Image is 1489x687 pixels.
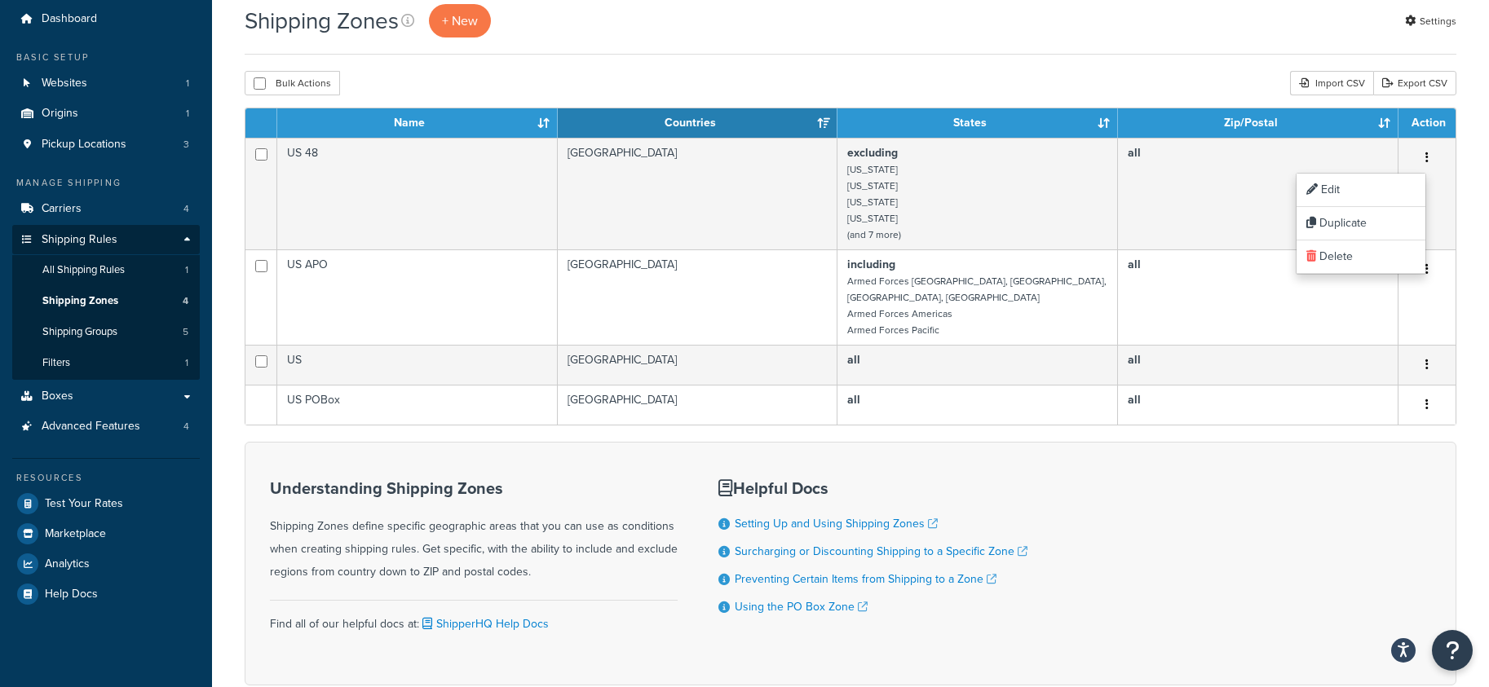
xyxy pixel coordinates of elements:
a: Settings [1405,10,1456,33]
span: Shipping Zones [42,294,118,308]
span: Help Docs [45,588,98,601]
a: Setting Up and Using Shipping Zones [735,515,938,532]
li: Pickup Locations [12,130,200,160]
h1: Shipping Zones [245,5,399,37]
small: Armed Forces [GEOGRAPHIC_DATA], [GEOGRAPHIC_DATA], [GEOGRAPHIC_DATA], [GEOGRAPHIC_DATA] [847,274,1107,305]
button: Open Resource Center [1432,630,1473,671]
li: Websites [12,68,200,99]
li: All Shipping Rules [12,255,200,285]
span: Shipping Rules [42,233,117,247]
h3: Understanding Shipping Zones [270,479,678,497]
a: All Shipping Rules 1 [12,255,200,285]
span: Boxes [42,390,73,403]
li: Shipping Zones [12,286,200,316]
small: (and 7 more) [847,227,901,242]
span: 1 [185,356,188,370]
span: Pickup Locations [42,138,126,152]
td: [GEOGRAPHIC_DATA] [558,345,838,385]
a: Shipping Zones 4 [12,286,200,316]
td: US APO [277,249,558,345]
span: Shipping Groups [42,325,117,339]
div: Resources [12,471,200,485]
span: + New [442,11,478,30]
a: Shipping Rules [12,225,200,255]
span: All Shipping Rules [42,263,125,277]
span: Filters [42,356,70,370]
a: Boxes [12,381,200,412]
a: Help Docs [12,579,200,609]
a: Pickup Locations 3 [12,130,200,160]
small: Armed Forces Americas [847,306,952,321]
td: US POBox [277,385,558,425]
b: including [847,256,895,273]
span: Websites [42,77,87,90]
li: Shipping Groups [12,317,200,347]
div: Basic Setup [12,51,200,64]
span: 4 [183,294,188,308]
small: [US_STATE] [847,211,898,226]
th: Countries: activate to sort column ascending [558,108,838,138]
b: all [1128,256,1141,273]
a: Export CSV [1373,71,1456,95]
div: Shipping Zones define specific geographic areas that you can use as conditions when creating ship... [270,479,678,584]
span: 1 [185,263,188,277]
li: Advanced Features [12,412,200,442]
td: US 48 [277,138,558,249]
th: Name: activate to sort column ascending [277,108,558,138]
span: Test Your Rates [45,497,123,511]
td: [GEOGRAPHIC_DATA] [558,385,838,425]
b: all [1128,391,1141,408]
span: 1 [186,77,189,90]
span: Carriers [42,202,82,216]
li: Filters [12,348,200,378]
li: Origins [12,99,200,129]
th: States: activate to sort column ascending [837,108,1118,138]
th: Zip/Postal: activate to sort column ascending [1118,108,1398,138]
a: Dashboard [12,4,200,34]
div: Import CSV [1290,71,1373,95]
td: [GEOGRAPHIC_DATA] [558,138,838,249]
h3: Helpful Docs [718,479,1027,497]
a: Shipping Groups 5 [12,317,200,347]
a: Test Your Rates [12,489,200,518]
b: all [847,351,860,368]
div: Find all of our helpful docs at: [270,600,678,636]
div: Manage Shipping [12,176,200,190]
a: Filters 1 [12,348,200,378]
b: all [1128,144,1141,161]
small: [US_STATE] [847,162,898,177]
span: Analytics [45,557,90,571]
span: Origins [42,107,78,121]
small: Armed Forces Pacific [847,323,939,337]
span: 1 [186,107,189,121]
span: 4 [183,420,189,434]
li: Shipping Rules [12,225,200,380]
a: Analytics [12,549,200,579]
b: excluding [847,144,898,161]
span: 3 [183,138,189,152]
a: + New [429,4,491,37]
span: 5 [183,325,188,339]
a: Edit [1297,174,1425,207]
a: ShipperHQ Help Docs [419,615,549,632]
a: Duplicate [1297,207,1425,240]
span: Dashboard [42,12,97,26]
button: Bulk Actions [245,71,340,95]
a: Carriers 4 [12,194,200,224]
td: [GEOGRAPHIC_DATA] [558,249,838,345]
a: Marketplace [12,519,200,548]
th: Action [1398,108,1456,138]
b: all [847,391,860,408]
a: Origins 1 [12,99,200,129]
small: [US_STATE] [847,195,898,209]
span: Advanced Features [42,420,140,434]
span: 4 [183,202,189,216]
b: all [1128,351,1141,368]
span: Marketplace [45,527,106,541]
